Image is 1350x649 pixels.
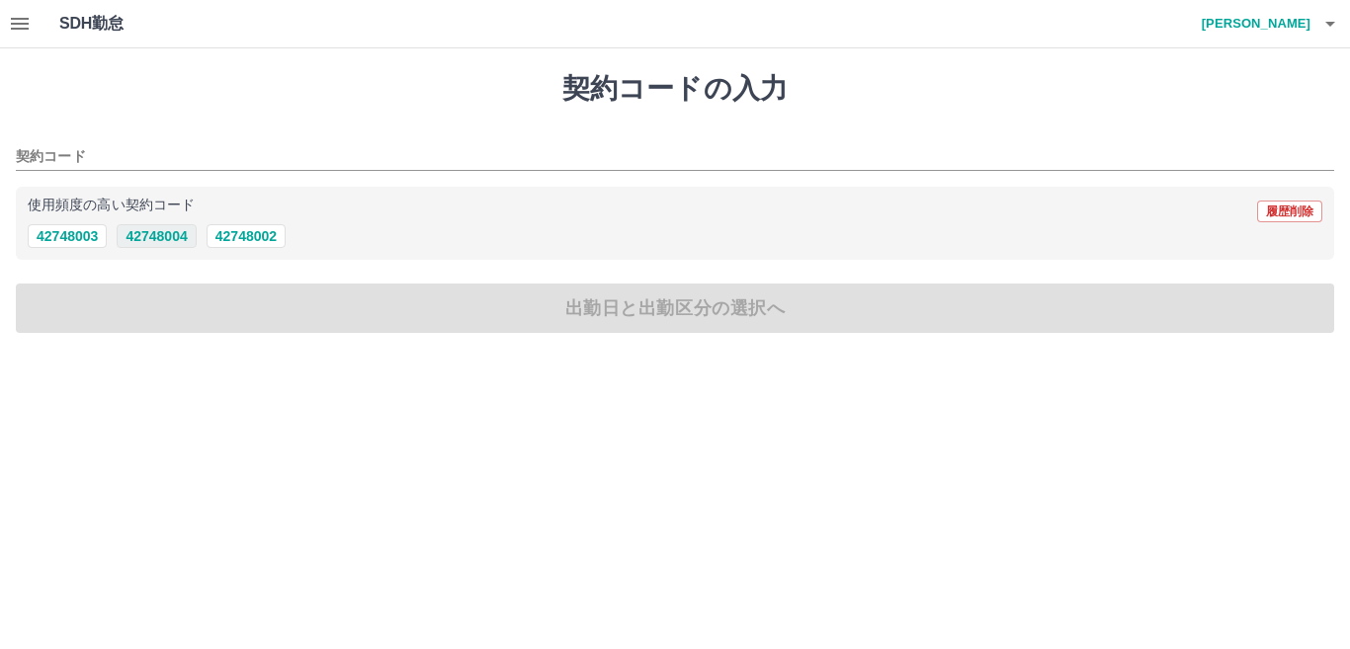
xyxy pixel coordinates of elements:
h1: 契約コードの入力 [16,72,1334,106]
button: 42748002 [207,224,286,248]
button: 履歴削除 [1257,201,1322,222]
button: 42748004 [117,224,196,248]
p: 使用頻度の高い契約コード [28,199,195,212]
button: 42748003 [28,224,107,248]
